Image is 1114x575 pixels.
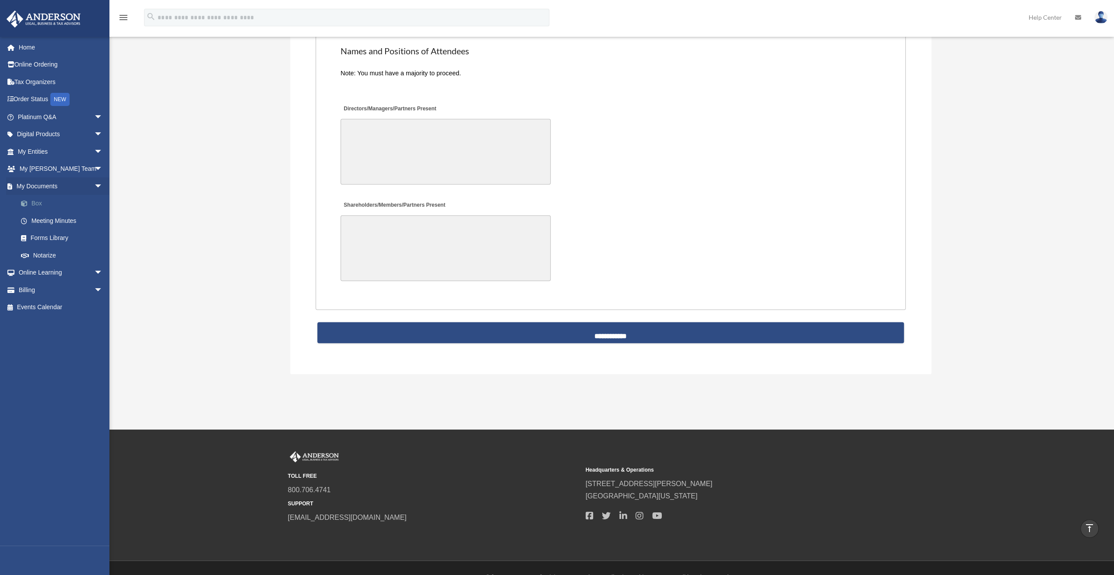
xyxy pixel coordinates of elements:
[94,126,112,144] span: arrow_drop_down
[94,264,112,282] span: arrow_drop_down
[4,11,83,28] img: Anderson Advisors Platinum Portal
[6,126,116,143] a: Digital Productsarrow_drop_down
[586,466,877,475] small: Headquarters & Operations
[6,143,116,160] a: My Entitiesarrow_drop_down
[6,281,116,299] a: Billingarrow_drop_down
[94,108,112,126] span: arrow_drop_down
[12,229,116,247] a: Forms Library
[6,91,116,109] a: Order StatusNEW
[586,480,713,487] a: [STREET_ADDRESS][PERSON_NAME]
[6,39,116,56] a: Home
[288,499,580,508] small: SUPPORT
[288,472,580,481] small: TOLL FREE
[341,200,447,212] label: Shareholders/Members/Partners Present
[288,486,331,494] a: 800.706.4741
[94,177,112,195] span: arrow_drop_down
[6,160,116,178] a: My [PERSON_NAME] Teamarrow_drop_down
[1084,523,1095,533] i: vertical_align_top
[50,93,70,106] div: NEW
[146,12,156,21] i: search
[288,452,341,463] img: Anderson Advisors Platinum Portal
[94,160,112,178] span: arrow_drop_down
[118,15,129,23] a: menu
[94,143,112,161] span: arrow_drop_down
[6,56,116,74] a: Online Ordering
[341,70,461,77] span: Note: You must have a majority to proceed.
[1080,519,1099,538] a: vertical_align_top
[6,108,116,126] a: Platinum Q&Aarrow_drop_down
[6,73,116,91] a: Tax Organizers
[6,177,116,195] a: My Documentsarrow_drop_down
[341,103,439,115] label: Directors/Managers/Partners Present
[6,264,116,282] a: Online Learningarrow_drop_down
[12,247,116,264] a: Notarize
[12,212,112,229] a: Meeting Minutes
[341,45,881,57] h2: Names and Positions of Attendees
[12,195,116,212] a: Box
[288,514,407,521] a: [EMAIL_ADDRESS][DOMAIN_NAME]
[118,12,129,23] i: menu
[1094,11,1107,24] img: User Pic
[586,492,698,500] a: [GEOGRAPHIC_DATA][US_STATE]
[6,299,116,316] a: Events Calendar
[94,281,112,299] span: arrow_drop_down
